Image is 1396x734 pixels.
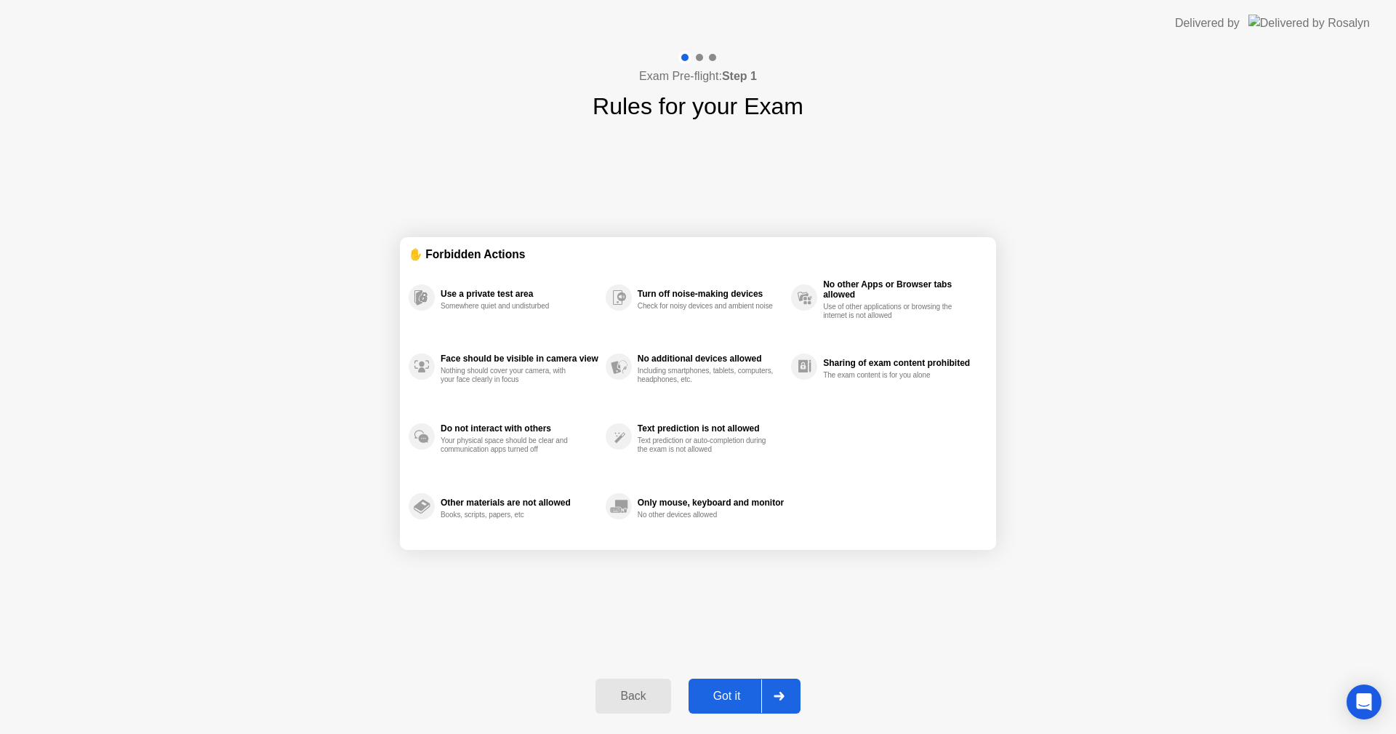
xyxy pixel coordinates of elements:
[441,423,598,434] div: Do not interact with others
[638,354,784,364] div: No additional devices allowed
[441,511,578,519] div: Books, scripts, papers, etc
[441,354,598,364] div: Face should be visible in camera view
[600,690,666,703] div: Back
[689,679,801,714] button: Got it
[823,303,960,320] div: Use of other applications or browsing the internet is not allowed
[441,436,578,454] div: Your physical space should be clear and communication apps turned off
[693,690,761,703] div: Got it
[441,302,578,311] div: Somewhere quiet and undisturbed
[593,89,803,124] h1: Rules for your Exam
[638,511,775,519] div: No other devices allowed
[441,289,598,299] div: Use a private test area
[595,679,670,714] button: Back
[638,436,775,454] div: Text prediction or auto-completion during the exam is not allowed
[823,279,980,300] div: No other Apps or Browser tabs allowed
[638,367,775,384] div: Including smartphones, tablets, computers, headphones, etc.
[722,70,757,82] b: Step 1
[441,498,598,508] div: Other materials are not allowed
[639,68,757,85] h4: Exam Pre-flight:
[1175,15,1240,32] div: Delivered by
[441,367,578,384] div: Nothing should cover your camera, with your face clearly in focus
[823,358,980,368] div: Sharing of exam content prohibited
[638,423,784,434] div: Text prediction is not allowed
[1248,15,1370,31] img: Delivered by Rosalyn
[638,498,784,508] div: Only mouse, keyboard and monitor
[1347,685,1381,719] div: Open Intercom Messenger
[823,371,960,380] div: The exam content is for you alone
[638,289,784,299] div: Turn off noise-making devices
[409,246,987,263] div: ✋ Forbidden Actions
[638,302,775,311] div: Check for noisy devices and ambient noise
